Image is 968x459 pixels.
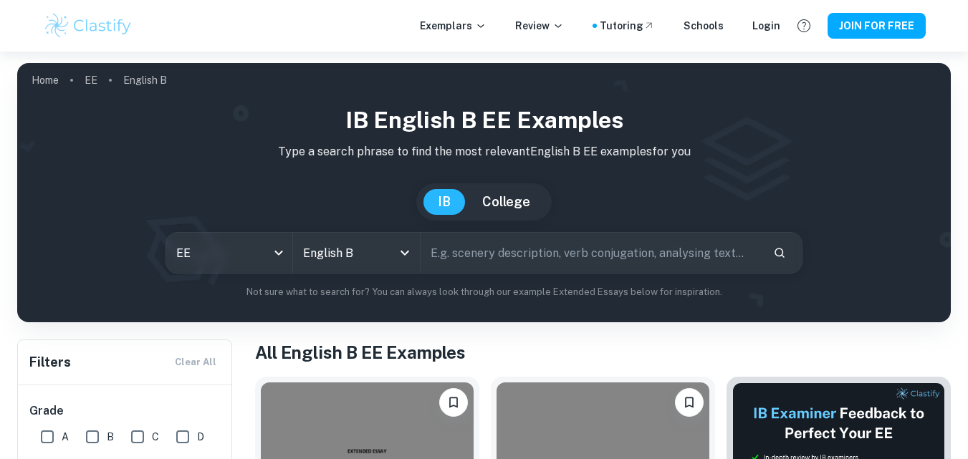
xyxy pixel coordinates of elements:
[166,233,293,273] div: EE
[17,63,951,322] img: profile cover
[752,18,780,34] a: Login
[29,352,71,372] h6: Filters
[468,189,545,215] button: College
[62,429,69,445] span: A
[439,388,468,417] button: Please log in to bookmark exemplars
[29,285,939,299] p: Not sure what to search for? You can always look through our example Extended Essays below for in...
[423,189,465,215] button: IB
[421,233,762,273] input: E.g. scenery description, verb conjugation, analysing text...
[29,143,939,160] p: Type a search phrase to find the most relevant English B EE examples for you
[600,18,655,34] a: Tutoring
[828,13,926,39] button: JOIN FOR FREE
[420,18,487,34] p: Exemplars
[29,402,221,420] h6: Grade
[123,72,167,88] p: English B
[255,339,951,365] h1: All English B EE Examples
[43,11,134,40] img: Clastify logo
[515,18,564,34] p: Review
[792,14,816,38] button: Help and Feedback
[29,103,939,137] h1: IB English B EE examples
[32,70,59,90] a: Home
[675,388,704,417] button: Please log in to bookmark exemplars
[107,429,114,445] span: B
[197,429,204,445] span: D
[684,18,724,34] a: Schools
[767,241,792,265] button: Search
[152,429,159,445] span: C
[85,70,97,90] a: EE
[395,243,415,263] button: Open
